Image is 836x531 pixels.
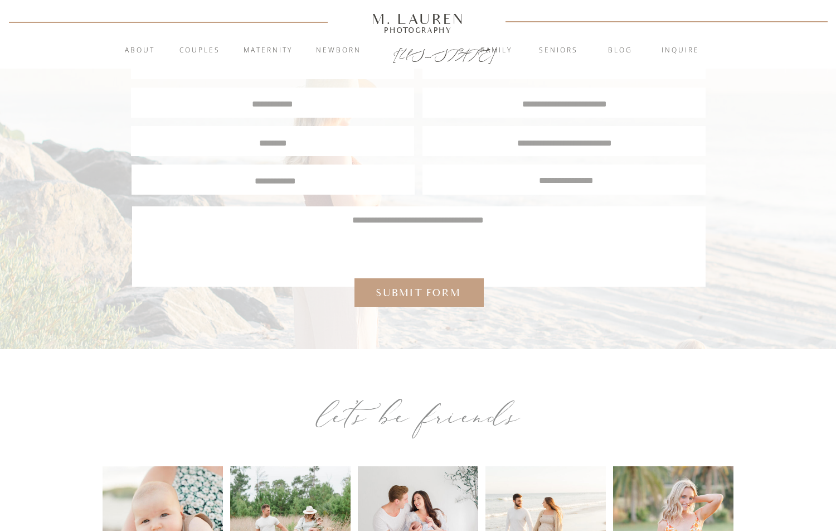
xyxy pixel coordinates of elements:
div: let’s be friends [240,388,596,442]
a: inquire [650,45,711,56]
a: Family [466,45,527,56]
a: Maternity [238,45,298,56]
a: blog [590,45,650,56]
a: [US_STATE] [393,46,444,59]
a: Submit form [371,286,466,300]
a: Newborn [308,45,368,56]
a: M. Lauren [338,13,498,25]
a: About [118,45,161,56]
a: Couples [169,45,230,56]
a: Seniors [528,45,589,56]
a: Photography [367,27,469,33]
